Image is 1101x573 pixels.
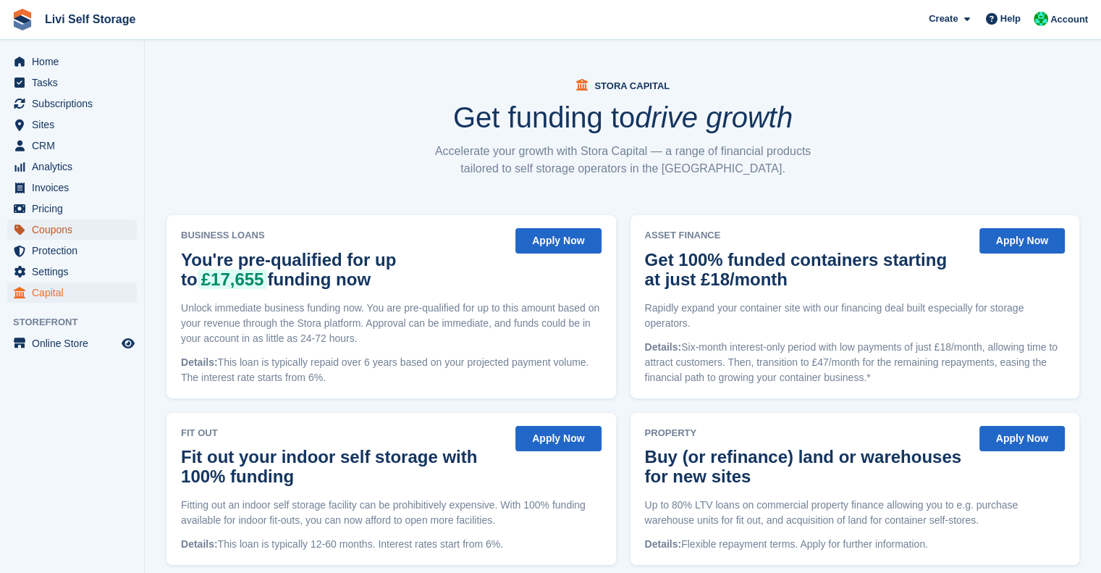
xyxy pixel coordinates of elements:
span: Invoices [32,177,119,198]
h2: Get 100% funded containers starting at just £18/month [645,250,963,289]
h1: Get funding to [453,103,793,132]
a: menu [7,135,137,156]
span: Sites [32,114,119,135]
span: £17,655 [198,269,268,289]
button: Apply Now [515,426,601,451]
span: Asset Finance [645,228,971,243]
p: Unlock immediate business funding now. You are pre-qualified for up to this amount based on your ... [181,301,602,346]
a: menu [7,333,137,354]
span: Tasks [32,72,119,93]
span: Property [645,426,971,440]
h2: Buy (or refinance) land or warehouses for new sites [645,447,963,486]
span: Create [929,12,958,26]
h2: Fit out your indoor self storage with 100% funding [181,447,499,486]
span: Details: [181,356,218,368]
img: stora-icon-8386f47178a22dfd0bd8f6a31ec36ba5ce8667c1dd55bd0f319d3a0aa187defe.svg [12,9,33,30]
i: drive growth [635,101,793,133]
a: menu [7,241,137,261]
span: Home [32,51,119,72]
a: menu [7,51,137,72]
a: menu [7,283,137,303]
p: This loan is typically 12-60 months. Interest rates start from 6%. [181,537,602,552]
span: Details: [645,538,682,550]
span: Analytics [32,156,119,177]
p: Up to 80% LTV loans on commercial property finance allowing you to e.g. purchase warehouse units ... [645,498,1066,528]
p: Six-month interest-only period with low payments of just £18/month, allowing time to attract cust... [645,340,1066,385]
a: menu [7,93,137,114]
span: Account [1050,12,1088,27]
a: Livi Self Storage [39,7,141,31]
span: Stora Capital [594,80,670,91]
span: Details: [181,538,218,550]
a: menu [7,262,137,282]
a: Preview store [119,335,137,352]
h2: You're pre-qualified for up to funding now [181,250,499,289]
span: Coupons [32,219,119,240]
p: Rapidly expand your container site with our financing deal built especially for storage operators. [645,301,1066,331]
span: Protection [32,241,119,261]
span: Settings [32,262,119,282]
button: Apply Now [979,228,1065,254]
span: Pricing [32,198,119,219]
p: Accelerate your growth with Stora Capital — a range of financial products tailored to self storag... [428,143,819,177]
p: Fitting out an indoor self storage facility can be prohibitively expensive. With 100% funding ava... [181,498,602,528]
a: menu [7,72,137,93]
span: Details: [645,341,682,353]
p: Flexible repayment terms. Apply for further information. [645,537,1066,552]
a: menu [7,156,137,177]
span: Help [1000,12,1021,26]
a: menu [7,198,137,219]
span: Capital [32,283,119,303]
span: Business Loans [181,228,507,243]
button: Apply Now [979,426,1065,451]
span: Fit Out [181,426,507,440]
img: Joe Robertson [1034,12,1048,26]
a: menu [7,219,137,240]
span: Subscriptions [32,93,119,114]
p: This loan is typically repaid over 6 years based on your projected payment volume. The interest r... [181,355,602,385]
a: menu [7,114,137,135]
button: Apply Now [515,228,601,254]
a: menu [7,177,137,198]
span: Online Store [32,333,119,354]
span: Storefront [13,315,144,330]
span: CRM [32,135,119,156]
